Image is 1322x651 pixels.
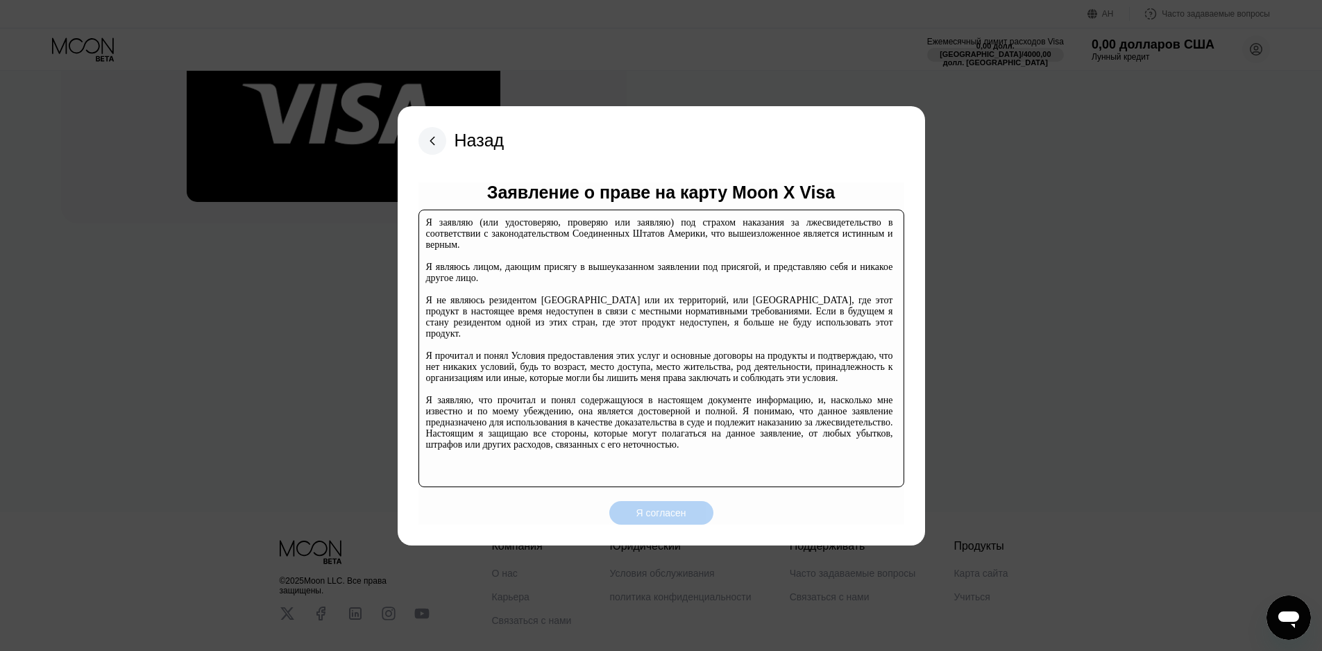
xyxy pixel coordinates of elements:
[418,127,505,155] div: Назад
[426,217,896,250] font: Я заявляю (или удостоверяю, проверяю или заявляю) под страхом наказания за лжесвидетельство в соо...
[426,295,896,339] font: Я не являюсь резидентом [GEOGRAPHIC_DATA] или их территорий, или [GEOGRAPHIC_DATA], где этот прод...
[487,183,836,202] font: Заявление о праве на карту Moon X Visa
[426,262,896,283] font: Я являюсь лицом, дающим присягу в вышеуказанном заявлении под присягой, и представляю себя и ника...
[636,507,686,518] font: Я согласен
[426,395,896,450] font: Я заявляю, что прочитал и понял содержащуюся в настоящем документе информацию, и, насколько мне и...
[455,130,505,150] font: Назад
[426,350,896,383] font: Я прочитал и понял Условия предоставления этих услуг и основные договоры на продукты и подтвержда...
[1266,595,1311,640] iframe: Кнопка запуска окна обмена сообщениями
[609,501,713,525] div: Я согласен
